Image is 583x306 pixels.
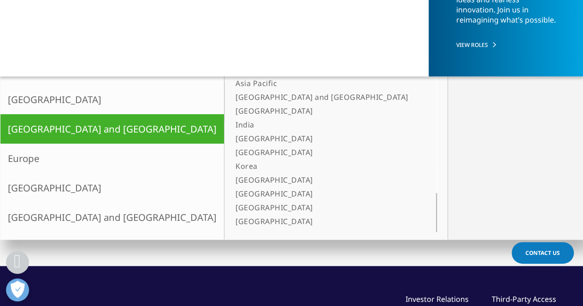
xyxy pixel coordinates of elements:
[512,242,574,264] a: Contact Us
[525,249,560,257] span: Contact Us
[232,104,417,118] a: [GEOGRAPHIC_DATA]
[232,118,417,132] a: India
[232,90,417,104] a: [GEOGRAPHIC_DATA] and [GEOGRAPHIC_DATA]
[232,159,417,173] a: Korea
[232,228,417,242] a: [GEOGRAPHIC_DATA]
[456,41,556,49] a: VIEW ROLES
[0,85,224,114] a: [GEOGRAPHIC_DATA]
[232,132,417,145] a: [GEOGRAPHIC_DATA]
[232,76,417,90] a: Asia Pacific
[0,144,224,173] a: Europe
[232,201,417,214] a: [GEOGRAPHIC_DATA]
[0,114,224,144] a: [GEOGRAPHIC_DATA] and [GEOGRAPHIC_DATA]
[232,187,417,201] a: [GEOGRAPHIC_DATA]
[232,214,417,228] a: [GEOGRAPHIC_DATA]
[0,202,224,232] a: [GEOGRAPHIC_DATA] and [GEOGRAPHIC_DATA]
[6,278,29,301] button: Open Preferences
[406,294,469,304] a: Investor Relations
[0,173,224,202] a: [GEOGRAPHIC_DATA]
[232,173,417,187] a: [GEOGRAPHIC_DATA]
[232,145,417,159] a: [GEOGRAPHIC_DATA]
[492,294,556,304] a: Third-Party Access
